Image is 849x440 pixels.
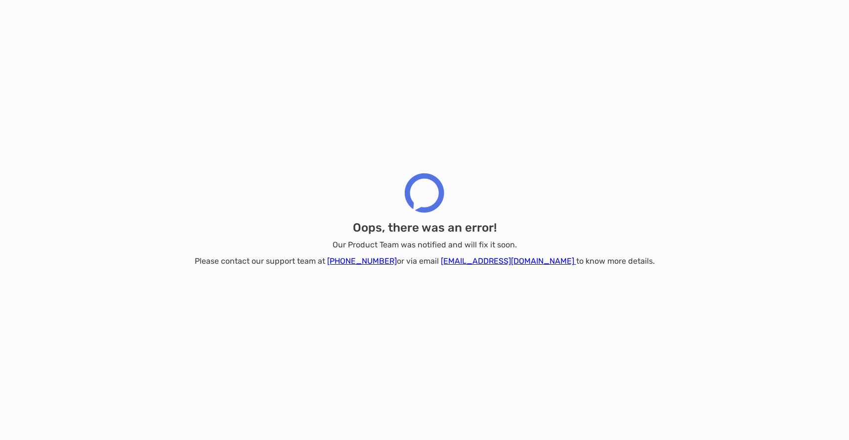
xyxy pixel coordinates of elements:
h2: Oops, there was an error! [353,221,497,235]
a: [PHONE_NUMBER] [327,256,397,266]
img: Zoe Financial [405,173,444,213]
p: Please contact our support team at or via email to know more details. [195,255,655,267]
p: Our Product Team was notified and will fix it soon. [333,239,517,251]
a: [EMAIL_ADDRESS][DOMAIN_NAME] [441,256,576,266]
